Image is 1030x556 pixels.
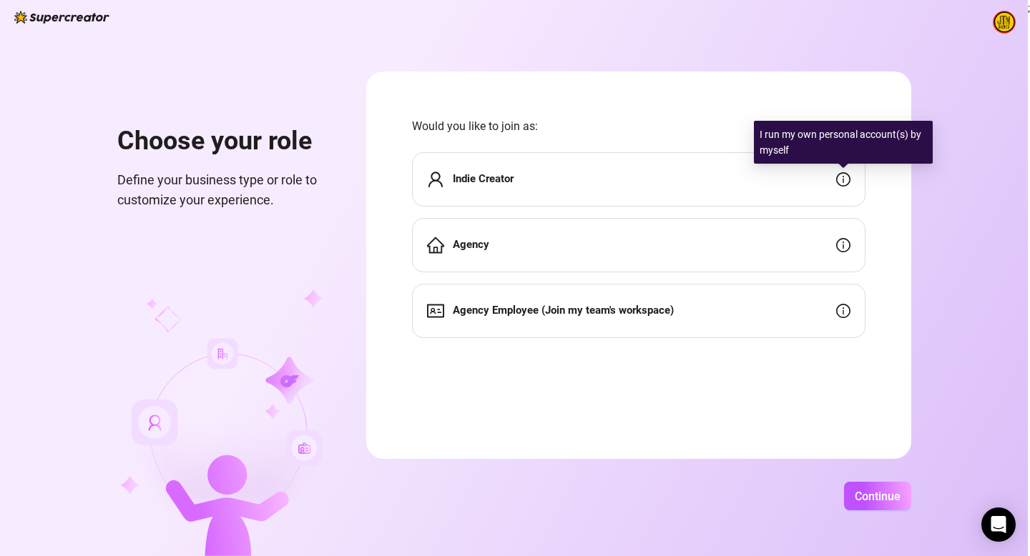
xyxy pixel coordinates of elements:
span: idcard [427,302,444,319]
span: user [427,171,444,188]
strong: Agency [453,238,489,251]
div: Open Intercom Messenger [981,507,1016,542]
span: info-circle [836,238,850,252]
span: home [427,237,444,254]
img: logo [14,11,109,24]
strong: Indie Creator [453,172,514,185]
span: info-circle [836,304,850,318]
span: info-circle [836,172,850,187]
strong: Agency Employee (Join my team's workspace) [453,304,674,317]
h1: Choose your role [117,126,332,157]
span: Would you like to join as: [412,117,865,135]
button: Continue [844,482,911,510]
span: Continue [855,490,901,503]
span: Define your business type or role to customize your experience. [117,170,332,211]
img: ACg8ocJRVRlo2tzrNkmD6uQLT648hFWt1sSigkaprEADofNQ9s0sVd7L=s96-c [994,11,1015,33]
